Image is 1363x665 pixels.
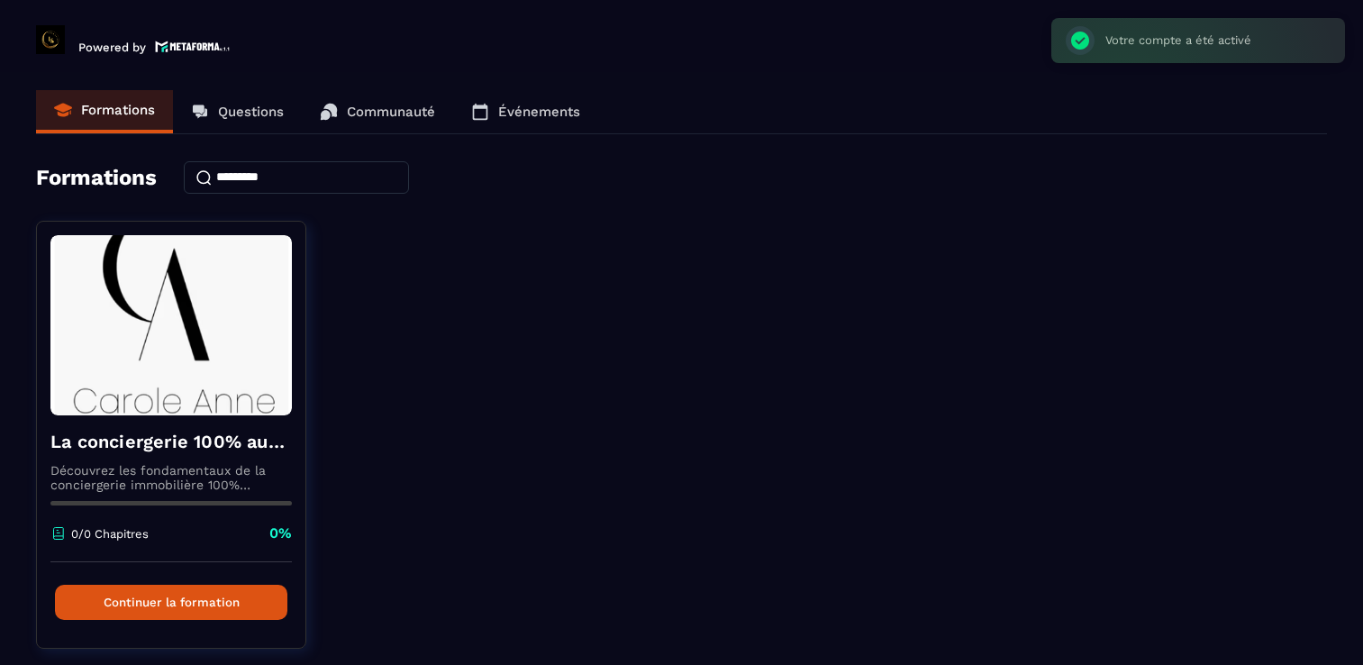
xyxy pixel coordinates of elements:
button: Continuer la formation [55,585,287,620]
h4: La conciergerie 100% automatisée [50,429,292,454]
p: 0/0 Chapitres [71,527,149,541]
p: Communauté [347,104,435,120]
p: Questions [218,104,284,120]
img: formation-background [50,235,292,415]
h4: Formations [36,165,157,190]
p: Découvrez les fondamentaux de la conciergerie immobilière 100% automatisée. Cette formation est c... [50,463,292,492]
p: Powered by [78,41,146,54]
p: Événements [498,104,580,120]
a: Communauté [302,90,453,133]
img: logo-branding [36,25,65,54]
p: 0% [269,524,292,543]
p: Formations [81,102,155,118]
a: Événements [453,90,598,133]
a: Questions [173,90,302,133]
img: logo [155,39,231,54]
a: Formations [36,90,173,133]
